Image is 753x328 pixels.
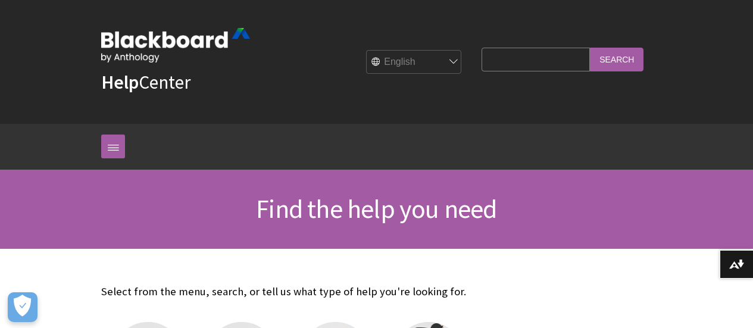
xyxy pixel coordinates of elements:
[101,70,139,94] strong: Help
[8,292,38,322] button: Open Preferences
[101,28,250,63] img: Blackboard by Anthology
[367,51,462,74] select: Site Language Selector
[256,192,496,225] span: Find the help you need
[590,48,643,71] input: Search
[101,284,476,299] p: Select from the menu, search, or tell us what type of help you're looking for.
[101,70,190,94] a: HelpCenter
